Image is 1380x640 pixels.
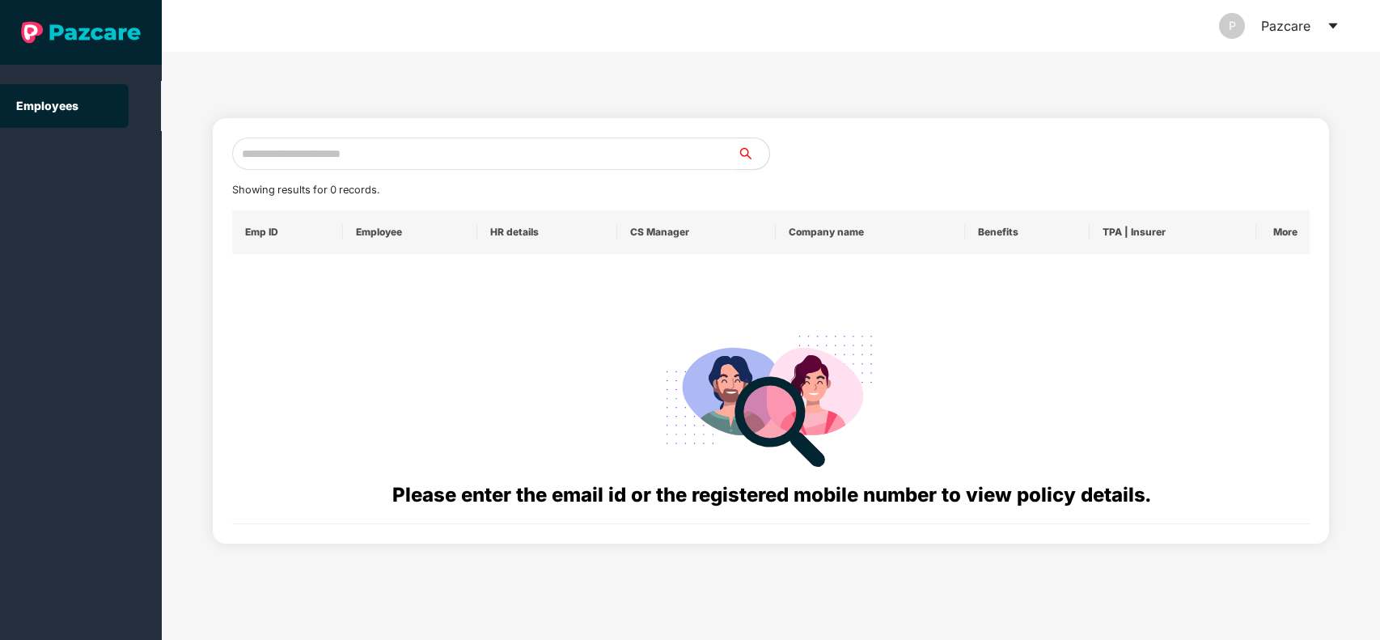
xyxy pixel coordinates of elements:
[1327,19,1340,32] span: caret-down
[392,483,1150,506] span: Please enter the email id or the registered mobile number to view policy details.
[1090,210,1256,254] th: TPA | Insurer
[343,210,478,254] th: Employee
[1256,210,1310,254] th: More
[965,210,1090,254] th: Benefits
[232,184,379,196] span: Showing results for 0 records.
[617,210,777,254] th: CS Manager
[654,316,887,480] img: svg+xml;base64,PHN2ZyB4bWxucz0iaHR0cDovL3d3dy53My5vcmcvMjAwMC9zdmciIHdpZHRoPSIyODgiIGhlaWdodD0iMj...
[16,99,78,112] a: Employees
[736,147,769,160] span: search
[736,138,770,170] button: search
[232,210,343,254] th: Emp ID
[776,210,965,254] th: Company name
[1229,13,1236,39] span: P
[477,210,616,254] th: HR details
